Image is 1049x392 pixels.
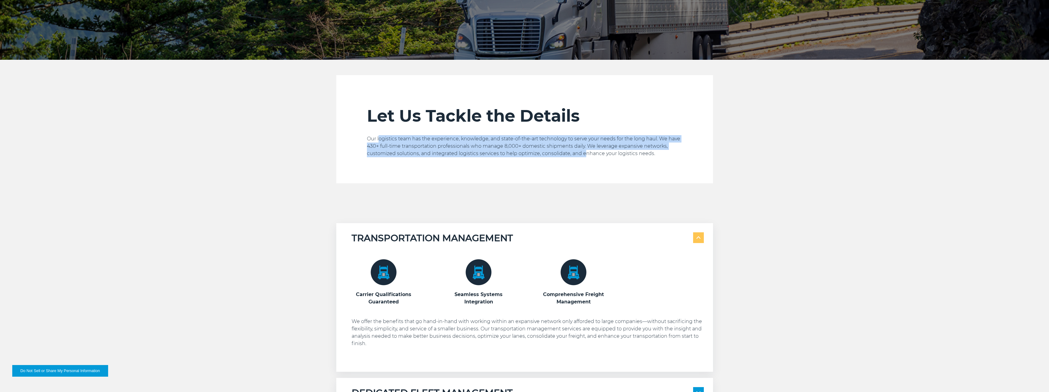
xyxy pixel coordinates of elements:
[447,291,511,306] h3: Seamless Systems Integration
[367,106,682,126] h2: Let Us Tackle the Details
[696,237,700,239] img: arrow
[367,135,682,157] p: Our logistics team has the experience, knowledge, and state-of-the-art technology to serve your n...
[352,232,513,244] h5: TRANSPORTATION MANAGEMENT
[541,291,606,306] h3: Comprehensive Freight Management
[352,291,416,306] h3: Carrier Qualifications Guaranteed
[12,365,108,377] button: Do Not Sell or Share My Personal Information
[352,318,704,347] p: We offer the benefits that go hand-in-hand with working within an expansive network only afforded...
